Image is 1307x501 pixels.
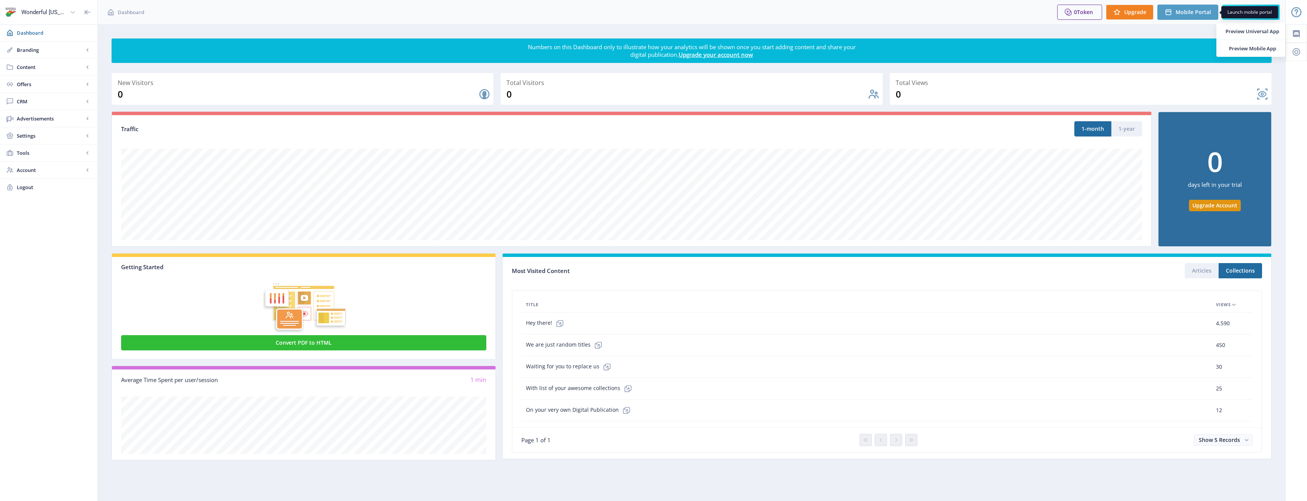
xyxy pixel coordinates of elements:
[1216,319,1230,328] span: 4,590
[1194,434,1253,446] button: Show 5 Records
[1219,263,1262,278] button: Collections
[526,359,615,374] span: Waiting for you to replace us
[526,337,606,353] span: We are just random titles
[896,77,1269,88] div: Total Views
[507,77,879,88] div: Total Visitors
[1216,406,1222,415] span: 12
[17,98,84,105] span: CRM
[526,381,636,396] span: With list of your awesome collections
[17,115,84,122] span: Advertisements
[121,263,486,271] div: Getting Started
[679,51,753,58] a: Upgrade your account now
[17,63,84,71] span: Content
[527,43,856,58] div: Numbers on this Dashboard only to illustrate how your analytics will be shown once you start addi...
[17,46,84,54] span: Branding
[1057,5,1102,20] button: 0Token
[1227,9,1272,15] span: Launch mobile portal
[896,88,1256,100] div: 0
[118,8,144,16] span: Dashboard
[1188,175,1242,200] div: days left in your trial
[17,29,91,37] span: Dashboard
[1185,263,1219,278] button: Articles
[21,4,67,21] div: Wonderful [US_STATE]
[121,376,304,384] div: Average Time Spent per user/session
[1157,5,1218,20] button: Mobile Portal
[1222,5,1280,20] button: Live Preview
[507,88,867,100] div: 0
[1226,45,1279,52] span: Preview Mobile App
[1199,436,1240,443] span: Show 5 Records
[121,335,486,350] button: Convert PDF to HTML
[1216,40,1285,57] a: Preview Mobile App
[526,316,567,331] span: Hey there!
[526,300,538,309] span: Title
[17,183,91,191] span: Logout
[121,125,632,133] div: Traffic
[1207,148,1223,175] div: 0
[512,265,887,277] div: Most Visited Content
[521,436,551,444] span: Page 1 of 1
[526,403,634,418] span: On your very own Digital Publication
[304,376,487,384] div: 1 min
[1216,340,1225,350] span: 450
[1216,362,1222,371] span: 30
[1226,27,1279,35] span: Preview Universal App
[1189,200,1241,211] button: Upgrade Account
[1077,8,1093,16] span: Token
[118,88,478,100] div: 0
[1216,300,1231,309] span: Views
[121,271,486,334] img: graphic
[17,80,84,88] span: Offers
[17,166,84,174] span: Account
[1074,121,1111,136] button: 1-month
[17,149,84,157] span: Tools
[1111,121,1142,136] button: 1-year
[1106,5,1154,20] button: Upgrade
[1216,384,1222,393] span: 25
[1176,9,1211,15] span: Mobile Portal
[17,132,84,140] span: Settings
[1216,23,1285,40] a: Preview Universal App
[5,6,17,18] img: properties.app_icon.jpg
[1124,9,1146,15] span: Upgrade
[118,77,491,88] div: New Visitors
